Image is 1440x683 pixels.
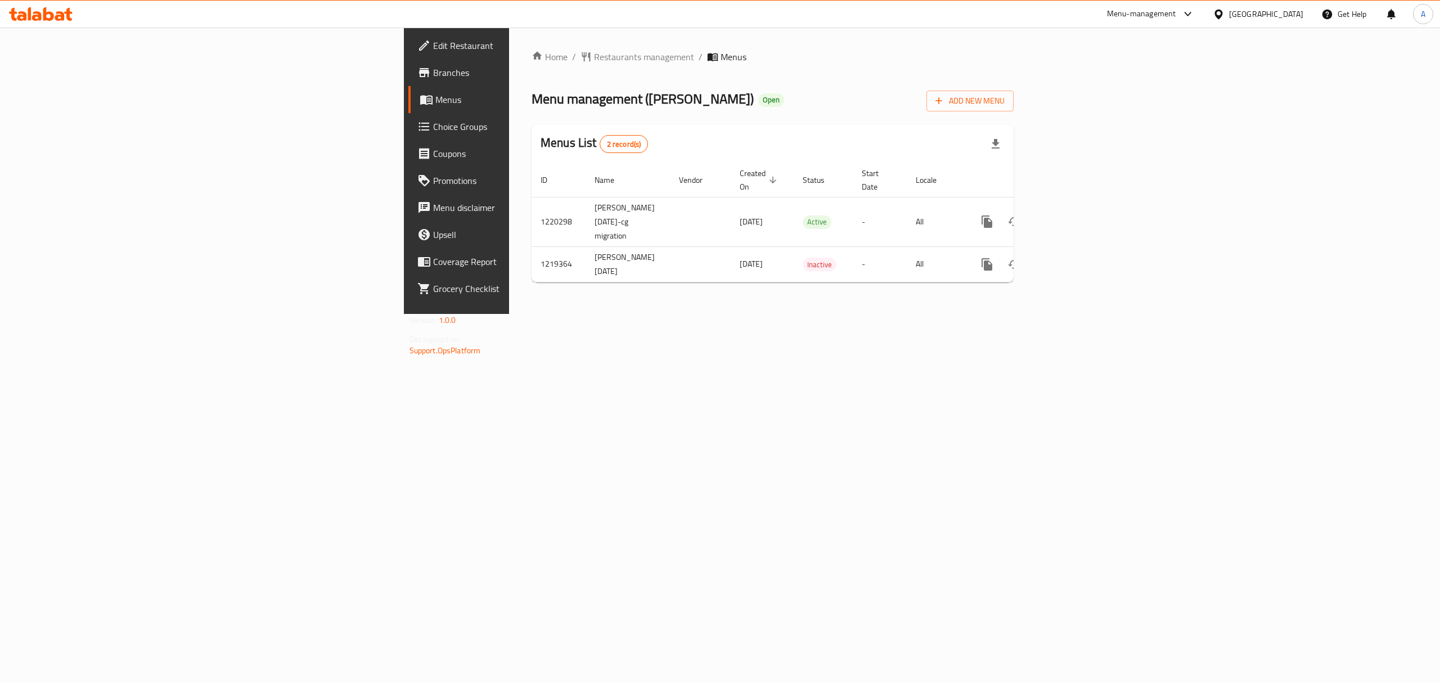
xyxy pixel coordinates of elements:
[803,215,831,229] div: Active
[916,173,951,187] span: Locale
[1421,8,1425,20] span: A
[408,248,645,275] a: Coverage Report
[409,332,461,347] span: Get support on:
[433,255,636,268] span: Coverage Report
[408,113,645,140] a: Choice Groups
[740,214,763,229] span: [DATE]
[907,197,965,246] td: All
[408,59,645,86] a: Branches
[433,66,636,79] span: Branches
[433,282,636,295] span: Grocery Checklist
[1001,251,1028,278] button: Change Status
[974,208,1001,235] button: more
[541,134,648,153] h2: Menus List
[408,194,645,221] a: Menu disclaimer
[408,167,645,194] a: Promotions
[740,167,780,194] span: Created On
[740,257,763,271] span: [DATE]
[935,94,1005,108] span: Add New Menu
[758,93,784,107] div: Open
[600,135,649,153] div: Total records count
[433,201,636,214] span: Menu disclaimer
[408,140,645,167] a: Coupons
[853,197,907,246] td: -
[974,251,1001,278] button: more
[600,139,648,150] span: 2 record(s)
[721,50,746,64] span: Menus
[1001,208,1028,235] button: Change Status
[853,246,907,282] td: -
[408,86,645,113] a: Menus
[803,258,836,271] span: Inactive
[439,313,456,327] span: 1.0.0
[532,163,1091,282] table: enhanced table
[435,93,636,106] span: Menus
[408,32,645,59] a: Edit Restaurant
[433,120,636,133] span: Choice Groups
[758,95,784,105] span: Open
[433,228,636,241] span: Upsell
[803,173,839,187] span: Status
[926,91,1014,111] button: Add New Menu
[965,163,1091,197] th: Actions
[433,147,636,160] span: Coupons
[532,50,1014,64] nav: breadcrumb
[982,131,1009,158] div: Export file
[409,313,437,327] span: Version:
[408,275,645,302] a: Grocery Checklist
[679,173,717,187] span: Vendor
[595,173,629,187] span: Name
[1229,8,1303,20] div: [GEOGRAPHIC_DATA]
[408,221,645,248] a: Upsell
[862,167,893,194] span: Start Date
[433,39,636,52] span: Edit Restaurant
[699,50,703,64] li: /
[803,215,831,228] span: Active
[433,174,636,187] span: Promotions
[1107,7,1176,21] div: Menu-management
[541,173,562,187] span: ID
[409,343,481,358] a: Support.OpsPlatform
[907,246,965,282] td: All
